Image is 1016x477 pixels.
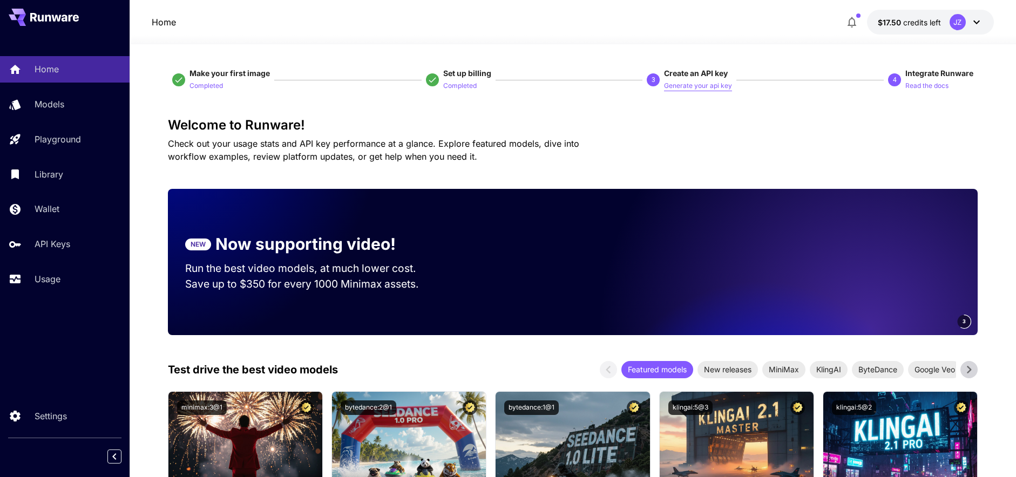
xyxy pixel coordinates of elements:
button: Collapse sidebar [107,449,121,464]
a: Home [152,16,176,29]
p: Models [35,98,64,111]
div: JZ [950,14,966,30]
span: Make your first image [189,69,270,78]
div: Featured models [621,361,693,378]
p: Home [35,63,59,76]
button: Certified Model – Vetted for best performance and includes a commercial license. [954,400,968,415]
button: Certified Model – Vetted for best performance and includes a commercial license. [790,400,805,415]
iframe: Chat Widget [962,425,1016,477]
nav: breadcrumb [152,16,176,29]
button: bytedance:2@1 [341,400,396,415]
span: MiniMax [762,364,805,375]
button: $17.49664JZ [867,10,994,35]
span: $17.50 [878,18,903,27]
p: Run the best video models, at much lower cost. [185,261,437,276]
button: Generate your api key [664,79,732,92]
button: klingai:5@3 [668,400,713,415]
button: Certified Model – Vetted for best performance and includes a commercial license. [627,400,641,415]
h3: Welcome to Runware! [168,118,978,133]
button: bytedance:1@1 [504,400,559,415]
div: ByteDance [852,361,904,378]
button: Certified Model – Vetted for best performance and includes a commercial license. [299,400,314,415]
p: Completed [443,81,477,91]
p: NEW [191,240,206,249]
div: Google Veo [908,361,961,378]
p: Test drive the best video models [168,362,338,378]
span: 3 [963,317,966,325]
p: Now supporting video! [215,232,396,256]
p: Usage [35,272,60,285]
div: Collapse sidebar [116,447,130,466]
div: New releases [697,361,758,378]
button: Certified Model – Vetted for best performance and includes a commercial license. [463,400,477,415]
span: KlingAI [810,364,848,375]
span: ByteDance [852,364,904,375]
p: Playground [35,133,81,146]
button: Completed [189,79,223,92]
span: Set up billing [443,69,491,78]
span: Create an API key [664,69,728,78]
span: credits left [903,18,941,27]
span: Google Veo [908,364,961,375]
p: Completed [189,81,223,91]
button: klingai:5@2 [832,400,876,415]
p: 3 [652,75,655,85]
p: Library [35,168,63,181]
p: API Keys [35,237,70,250]
p: Generate your api key [664,81,732,91]
p: Save up to $350 for every 1000 Minimax assets. [185,276,437,292]
p: 4 [893,75,897,85]
span: Integrate Runware [905,69,973,78]
div: $17.49664 [878,17,941,28]
p: Wallet [35,202,59,215]
button: minimax:3@1 [177,400,227,415]
button: Completed [443,79,477,92]
p: Settings [35,410,67,423]
p: Read the docs [905,81,949,91]
span: Featured models [621,364,693,375]
span: New releases [697,364,758,375]
div: MiniMax [762,361,805,378]
span: Check out your usage stats and API key performance at a glance. Explore featured models, dive int... [168,138,579,162]
div: KlingAI [810,361,848,378]
button: Read the docs [905,79,949,92]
